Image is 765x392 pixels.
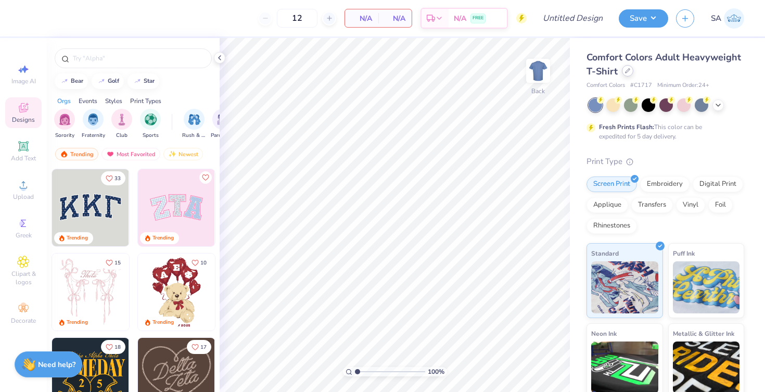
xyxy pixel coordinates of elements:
[108,78,119,84] div: golf
[5,270,42,286] span: Clipart & logos
[143,132,159,140] span: Sports
[188,113,200,125] img: Rush & Bid Image
[214,169,291,246] img: 5ee11766-d822-42f5-ad4e-763472bf8dcf
[531,86,545,96] div: Back
[676,197,705,213] div: Vinyl
[12,116,35,124] span: Designs
[111,109,132,140] div: filter for Club
[211,109,235,140] button: filter button
[52,254,129,331] img: 83dda5b0-2158-48ca-832c-f6b4ef4c4536
[140,109,161,140] button: filter button
[673,328,734,339] span: Metallic & Glitter Ink
[57,96,71,106] div: Orgs
[60,150,68,158] img: trending.gif
[52,169,129,246] img: 3b9aba4f-e317-4aa7-a679-c95a879539bd
[586,218,637,234] div: Rhinestones
[13,193,34,201] span: Upload
[127,73,159,89] button: star
[200,345,207,350] span: 17
[97,78,106,84] img: trend_line.gif
[711,8,744,29] a: SA
[591,248,619,259] span: Standard
[82,109,105,140] div: filter for Fraternity
[214,254,291,331] img: e74243e0-e378-47aa-a400-bc6bcb25063a
[631,197,673,213] div: Transfers
[591,261,658,313] img: Standard
[138,254,215,331] img: 587403a7-0594-4a7f-b2bd-0ca67a3ff8dd
[152,319,174,326] div: Trending
[145,113,157,125] img: Sports Image
[277,9,317,28] input: – –
[38,360,75,370] strong: Need help?
[586,156,744,168] div: Print Type
[182,132,206,140] span: Rush & Bid
[101,148,160,160] div: Most Favorited
[187,340,211,354] button: Like
[116,132,127,140] span: Club
[528,60,549,81] img: Back
[211,132,235,140] span: Parent's Weekend
[586,51,741,78] span: Comfort Colors Adult Heavyweight T-Shirt
[129,254,206,331] img: d12a98c7-f0f7-4345-bf3a-b9f1b718b86e
[106,150,114,158] img: most_fav.gif
[133,78,142,84] img: trend_line.gif
[101,256,125,270] button: Like
[101,171,125,185] button: Like
[101,340,125,354] button: Like
[114,176,121,181] span: 33
[55,148,98,160] div: Trending
[87,113,99,125] img: Fraternity Image
[114,345,121,350] span: 18
[116,113,127,125] img: Club Image
[54,109,75,140] button: filter button
[11,77,36,85] span: Image AI
[55,73,88,89] button: bear
[111,109,132,140] button: filter button
[55,132,74,140] span: Sorority
[11,154,36,162] span: Add Text
[60,78,69,84] img: trend_line.gif
[657,81,709,90] span: Minimum Order: 24 +
[724,8,744,29] img: Simar Ahluwalia
[79,96,97,106] div: Events
[711,12,721,24] span: SA
[152,234,174,242] div: Trending
[105,96,122,106] div: Styles
[200,260,207,265] span: 10
[138,169,215,246] img: 9980f5e8-e6a1-4b4a-8839-2b0e9349023c
[351,13,372,24] span: N/A
[454,13,466,24] span: N/A
[619,9,668,28] button: Save
[59,113,71,125] img: Sorority Image
[144,78,155,84] div: star
[129,169,206,246] img: edfb13fc-0e43-44eb-bea2-bf7fc0dd67f9
[708,197,733,213] div: Foil
[385,13,405,24] span: N/A
[586,197,628,213] div: Applique
[630,81,652,90] span: # C1717
[211,109,235,140] div: filter for Parent's Weekend
[187,256,211,270] button: Like
[168,150,176,158] img: Newest.gif
[534,8,611,29] input: Untitled Design
[599,123,654,131] strong: Fresh Prints Flash:
[599,122,727,141] div: This color can be expedited for 5 day delivery.
[72,53,205,64] input: Try "Alpha"
[640,176,690,192] div: Embroidery
[92,73,124,89] button: golf
[71,78,83,84] div: bear
[199,171,212,184] button: Like
[586,176,637,192] div: Screen Print
[586,81,625,90] span: Comfort Colors
[428,367,444,376] span: 100 %
[67,234,88,242] div: Trending
[673,261,740,313] img: Puff Ink
[140,109,161,140] div: filter for Sports
[11,317,36,325] span: Decorate
[182,109,206,140] button: filter button
[130,96,161,106] div: Print Types
[82,132,105,140] span: Fraternity
[82,109,105,140] button: filter button
[673,248,695,259] span: Puff Ink
[163,148,203,160] div: Newest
